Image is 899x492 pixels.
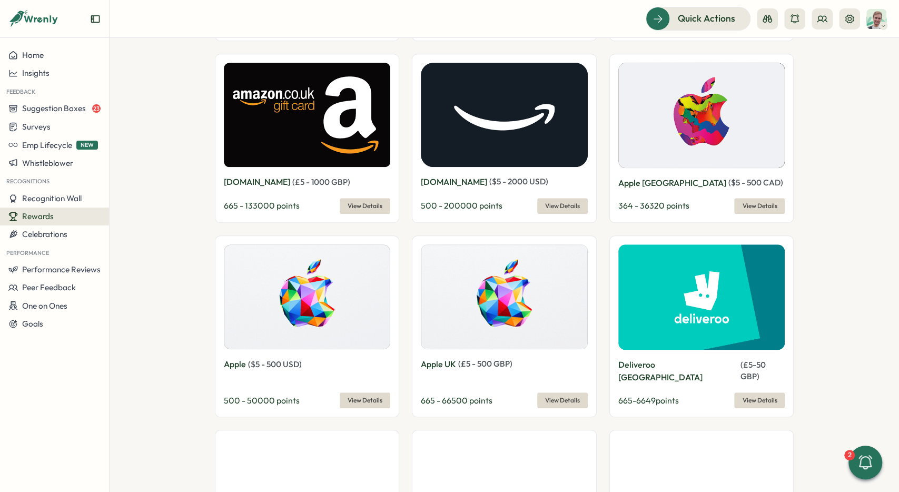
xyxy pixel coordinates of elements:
p: Apple UK [421,358,456,371]
span: Home [22,50,44,60]
span: 665 - 66500 points [421,395,492,406]
button: View Details [537,198,588,214]
span: Performance Reviews [22,264,101,274]
span: 500 - 200000 points [421,200,502,211]
button: Quick Actions [646,7,750,30]
span: 500 - 50000 points [224,395,300,406]
span: Whistleblower [22,158,73,168]
span: ( £ 5 - 500 GBP ) [458,359,512,369]
button: View Details [340,392,390,408]
span: One on Ones [22,301,67,311]
button: View Details [734,198,785,214]
span: Quick Actions [678,12,735,25]
span: Emp Lifecycle [22,140,72,150]
span: ( $ 5 - 2000 USD ) [489,176,548,186]
span: ( $ 5 - 500 USD ) [248,359,302,369]
button: View Details [340,198,390,214]
button: 2 [848,446,882,479]
span: 665 - 6649 points [618,395,679,406]
p: [DOMAIN_NAME] [224,175,290,189]
button: View Details [734,392,785,408]
span: Recognition Wall [22,193,82,203]
span: 364 - 36320 points [618,200,689,211]
img: Apple UK [421,244,588,350]
img: Deliveroo UK [618,244,785,350]
span: 23 [92,104,101,113]
span: 665 - 133000 points [224,200,300,211]
img: Amazon.co.uk [224,63,391,167]
span: ( £ 5 - 50 GBP ) [740,360,765,381]
span: View Details [742,393,777,408]
p: [DOMAIN_NAME] [421,175,487,189]
span: ( £ 5 - 1000 GBP ) [292,177,350,187]
p: Deliveroo [GEOGRAPHIC_DATA] [618,358,738,385]
span: Celebrations [22,229,67,239]
span: View Details [545,393,580,408]
img: Matt Brooks [866,9,886,29]
span: View Details [348,393,382,408]
span: View Details [545,199,580,213]
span: Peer Feedback [22,282,76,292]
div: 2 [844,450,855,460]
button: View Details [537,392,588,408]
span: NEW [76,141,98,150]
img: Amazon.com [421,63,588,167]
span: Suggestion Boxes [22,103,86,113]
img: Apple [224,244,391,350]
span: View Details [348,199,382,213]
span: View Details [742,199,777,213]
img: Apple Canada [618,63,785,168]
span: Insights [22,68,50,78]
p: Apple [224,358,246,371]
button: Expand sidebar [90,14,101,24]
span: Rewards [22,211,54,221]
p: Apple [GEOGRAPHIC_DATA] [618,176,726,190]
span: Surveys [22,122,51,132]
span: Goals [22,319,43,329]
span: ( $ 5 - 500 CAD ) [728,178,783,188]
